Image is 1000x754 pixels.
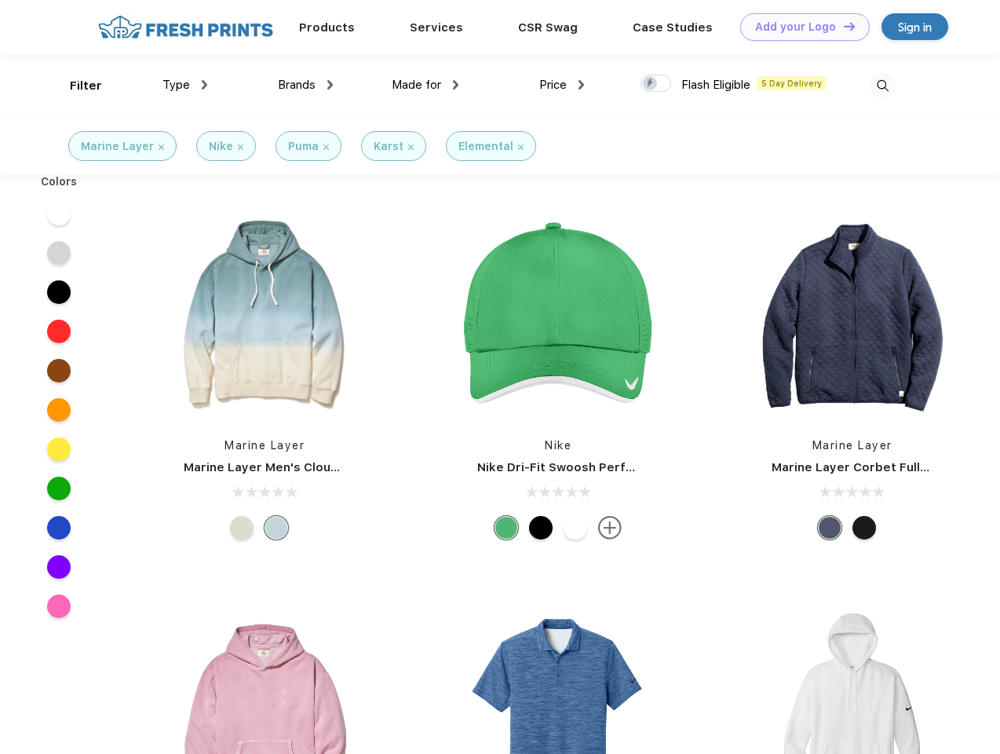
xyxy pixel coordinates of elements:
span: 5 Day Delivery [757,76,827,90]
div: Black [852,516,876,540]
a: Marine Layer Corbet Full-Zip Jacket [772,460,989,474]
div: Add your Logo [755,20,836,34]
div: Elemental [458,138,513,155]
a: Marine Layer [224,439,305,452]
span: Price [539,78,567,92]
img: fo%20logo%202.webp [93,13,278,41]
img: filter_cancel.svg [159,145,164,150]
div: Lucky Green [495,516,518,540]
div: Karst [374,138,403,155]
img: DT [844,22,855,31]
img: filter_cancel.svg [408,145,414,150]
a: Services [410,20,463,35]
div: Puma [288,138,319,155]
img: filter_cancel.svg [518,145,524,150]
div: Marine Layer [81,138,154,155]
span: Made for [392,78,441,92]
div: Navy [818,516,841,540]
img: dropdown.png [453,80,458,90]
a: Nike [545,439,571,452]
div: Filter [70,77,102,95]
img: filter_cancel.svg [238,145,243,150]
a: Marine Layer [812,439,892,452]
img: desktop_search.svg [870,73,896,99]
img: more.svg [598,516,622,540]
a: Marine Layer Men's Cloud 9 Fleece Hoodie [184,460,440,474]
a: Nike Dri-Fit Swoosh Perforated Cap [477,460,694,474]
img: dropdown.png [202,80,207,90]
img: func=resize&h=266 [454,213,662,422]
span: Brands [278,78,316,92]
span: Flash Eligible [681,78,750,92]
div: Cool Ombre [265,516,288,540]
span: Type [162,78,190,92]
div: Colors [29,174,89,190]
img: func=resize&h=266 [160,213,369,422]
img: func=resize&h=266 [748,213,957,422]
a: CSR Swag [518,20,578,35]
a: Products [299,20,355,35]
img: dropdown.png [327,80,333,90]
div: Navy/Cream [230,516,254,540]
img: filter_cancel.svg [323,145,329,150]
div: White [564,516,587,540]
img: dropdown.png [578,80,584,90]
a: Sign in [881,13,948,40]
div: Black [529,516,553,540]
div: Sign in [898,18,932,36]
div: Nike [209,138,233,155]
